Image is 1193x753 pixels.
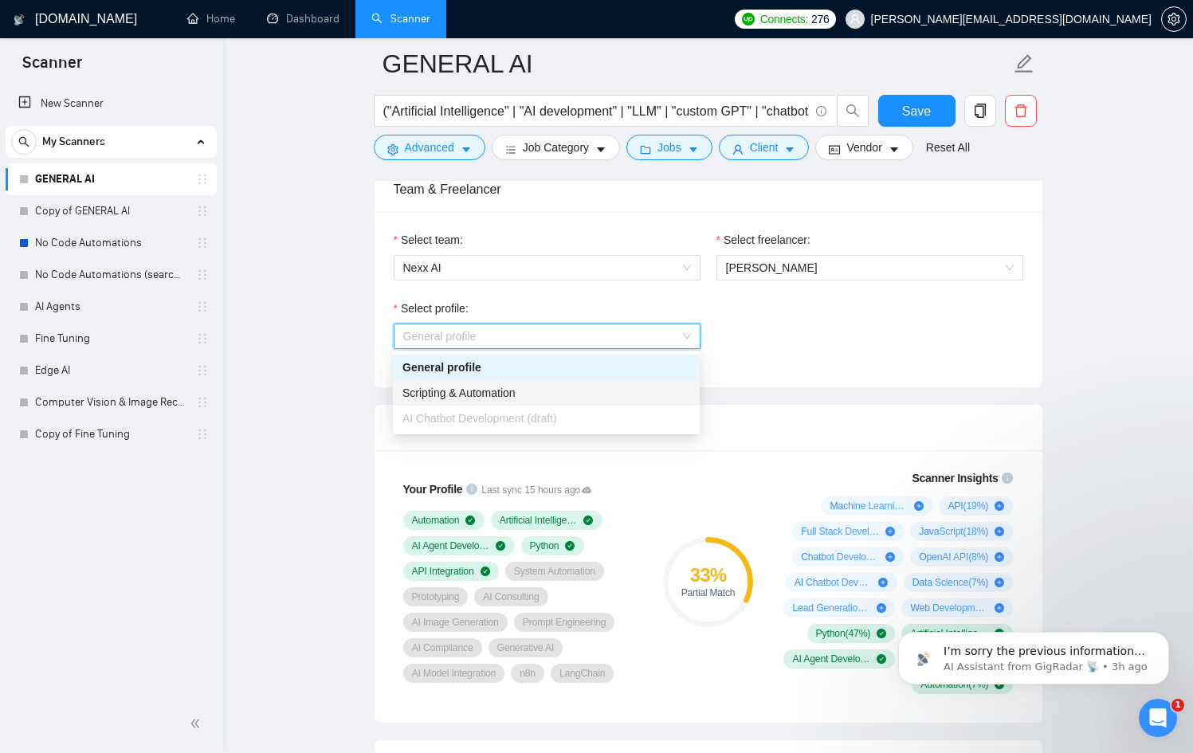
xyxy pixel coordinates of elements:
span: info-circle [466,484,477,495]
span: check-circle [481,567,490,576]
span: bars [505,143,516,155]
button: search [11,129,37,155]
button: folderJobscaret-down [626,135,712,160]
a: Reset All [926,139,970,156]
div: no it wasnt i need help pls [147,45,293,61]
span: Scanner Insights [912,473,998,484]
span: Advanced [405,139,454,156]
span: General profile [403,324,691,348]
div: Close [280,6,308,35]
span: API ( 19 %) [948,500,988,512]
span: n8n [520,667,536,680]
span: My Scanners [42,126,105,158]
button: copy [964,95,996,127]
span: Machine Learning ( 25 %) [830,500,908,512]
span: plus-circle [995,552,1004,562]
b: "AI Chatbot Development" (draft status): [26,148,285,161]
span: check-circle [565,541,575,551]
span: setting [387,143,398,155]
a: homeHome [187,12,235,25]
span: API Integration [412,565,474,578]
a: GENERAL AI [35,163,186,195]
li: My Scanners [6,126,217,450]
span: Profile Match [394,421,471,434]
a: Edge AI [35,355,186,386]
span: holder [196,173,209,186]
button: settingAdvancedcaret-down [374,135,485,160]
button: Home [249,6,280,37]
div: AI Assistant from GigRadar 📡 says… [13,83,306,502]
span: Lead Generation ( 7 %) [792,602,870,614]
button: delete [1005,95,1037,127]
span: caret-down [461,143,472,155]
button: idcardVendorcaret-down [815,135,912,160]
span: Scripting & Automation [402,386,516,399]
span: Automation [412,514,460,527]
button: Upload attachment [76,509,88,522]
div: no it wasnt i need help pls [134,35,306,70]
button: Send a message… [273,503,299,528]
span: Artificial Intelligence [500,514,578,527]
span: Nexx AI [403,256,691,280]
span: AI Compliance [412,641,473,654]
button: search [837,95,869,127]
li: If you're experiencing technical issues beyond these development limitations, you can contact our... [37,361,293,420]
span: check-circle [496,541,505,551]
span: caret-down [595,143,606,155]
span: double-left [190,716,206,731]
li: New Scanner [6,88,217,120]
div: Could you tell me more specifically what you're trying to accomplish? This will help me provide m... [26,429,293,491]
span: info-circle [816,106,826,116]
a: setting [1161,13,1187,25]
span: plus-circle [995,527,1004,536]
span: AI Chatbot Development ( 8 %) [795,576,873,589]
span: AI Chatbot Development (draft) [402,412,557,425]
span: plus-circle [885,527,895,536]
span: LangChain [559,667,605,680]
button: Gif picker [50,509,63,522]
span: 1 [1171,699,1184,712]
b: "Scripting & Automation" (unavailable): [26,242,277,255]
span: plus-circle [914,501,924,511]
div: General profile [393,355,700,380]
button: setting [1161,6,1187,32]
button: barsJob Categorycaret-down [492,135,620,160]
a: Source reference 9919311: [100,408,112,421]
div: This appears to be a feature that's temporarily disabled or under maintenance. [26,265,293,296]
span: idcard [829,143,840,155]
a: New Scanner [18,88,204,120]
span: holder [196,205,209,218]
img: Profile image for AI Assistant from GigRadar 📡 [45,9,71,34]
span: AI Image Generation [412,616,499,629]
input: Search Freelance Jobs... [383,101,809,121]
div: I understand you need more specific help with those greyed-out options. Let me clarify what's hap... [13,83,306,500]
a: AI Agents [35,291,186,323]
a: Source reference 8841208: [207,283,220,296]
label: Select team: [394,231,463,249]
span: Connects: [760,10,808,28]
div: Partial Match [663,588,753,598]
a: searchScanner [371,12,430,25]
span: setting [1162,13,1186,25]
span: check-circle [583,516,593,525]
button: Start recording [101,509,114,522]
span: Prompt Engineering [523,616,606,629]
h1: AI Assistant from GigRadar 📡 [77,10,248,34]
textarea: Message… [14,476,305,503]
span: folder [640,143,651,155]
span: info-circle [1002,473,1013,484]
span: delete [1006,104,1036,118]
div: I understand you need more specific help with those greyed-out options. Let me clarify what's hap... [26,92,293,139]
span: holder [196,269,209,281]
span: check-circle [465,516,475,525]
span: Chatbot Development ( 17 %) [801,551,879,563]
span: search [838,104,868,118]
span: JavaScript ( 18 %) [919,525,988,538]
a: Source reference 10668018: [88,204,100,217]
a: Computer Vision & Image Recognition [35,386,186,418]
span: plus-circle [995,578,1004,587]
span: 276 [811,10,829,28]
button: go back [10,6,41,37]
span: Last sync 15 hours ago [481,483,591,498]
